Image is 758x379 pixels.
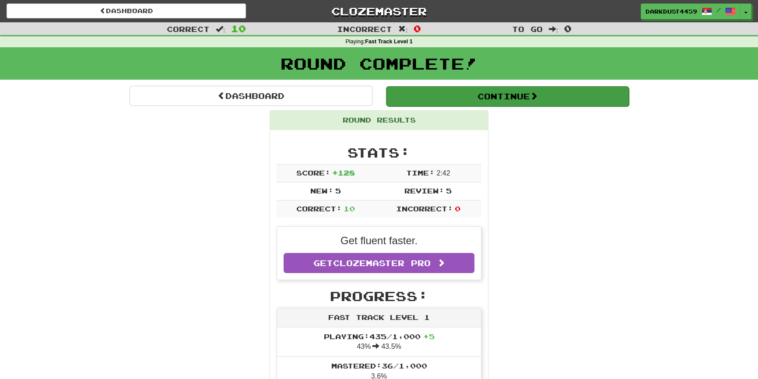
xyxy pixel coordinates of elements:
span: : [216,25,225,33]
span: 5 [335,186,341,195]
span: + 128 [332,168,355,177]
span: Correct: [296,204,342,213]
span: 0 [564,23,572,34]
span: 2 : 42 [436,169,450,177]
span: Playing: 435 / 1,000 [324,332,435,340]
h2: Progress: [277,289,481,303]
span: Time: [406,168,435,177]
span: 5 [446,186,452,195]
div: Fast Track Level 1 [277,308,481,327]
span: 0 [455,204,460,213]
span: Clozemaster Pro [333,258,431,268]
span: To go [512,25,543,33]
span: Score: [296,168,330,177]
span: / [716,7,721,13]
span: : [398,25,408,33]
p: Get fluent faster. [284,233,474,248]
span: DarkDust4459 [646,7,697,15]
span: Correct [167,25,210,33]
span: 10 [231,23,246,34]
span: Incorrect: [396,204,453,213]
h2: Stats: [277,145,481,160]
span: 0 [414,23,421,34]
span: : [549,25,558,33]
div: Round Results [270,111,488,130]
a: DarkDust4459 / [641,4,740,19]
strong: Fast Track Level 1 [365,39,413,45]
a: Dashboard [7,4,246,18]
span: Review: [404,186,444,195]
h1: Round Complete! [3,55,755,72]
span: Incorrect [337,25,392,33]
span: New: [310,186,333,195]
a: Clozemaster [259,4,498,19]
span: Mastered: 36 / 1,000 [331,361,427,370]
span: 10 [344,204,355,213]
span: + 5 [423,332,435,340]
a: GetClozemaster Pro [284,253,474,273]
li: 43% 43.5% [277,327,481,357]
button: Continue [386,86,629,106]
a: Dashboard [130,86,372,106]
